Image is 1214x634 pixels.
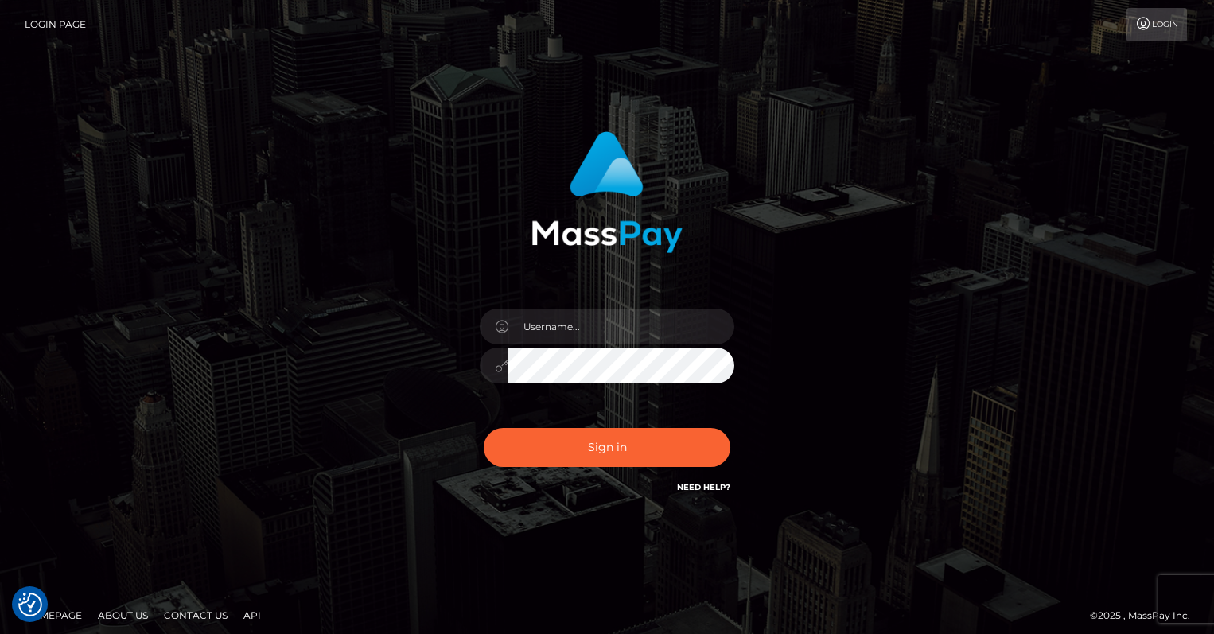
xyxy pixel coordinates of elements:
a: Contact Us [158,603,234,628]
input: Username... [508,309,734,344]
a: Login [1126,8,1187,41]
img: Revisit consent button [18,593,42,616]
a: Need Help? [677,482,730,492]
button: Consent Preferences [18,593,42,616]
a: Homepage [18,603,88,628]
div: © 2025 , MassPay Inc. [1090,607,1202,624]
a: API [237,603,267,628]
img: MassPay Login [531,131,683,253]
a: About Us [91,603,154,628]
button: Sign in [484,428,730,467]
a: Login Page [25,8,86,41]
